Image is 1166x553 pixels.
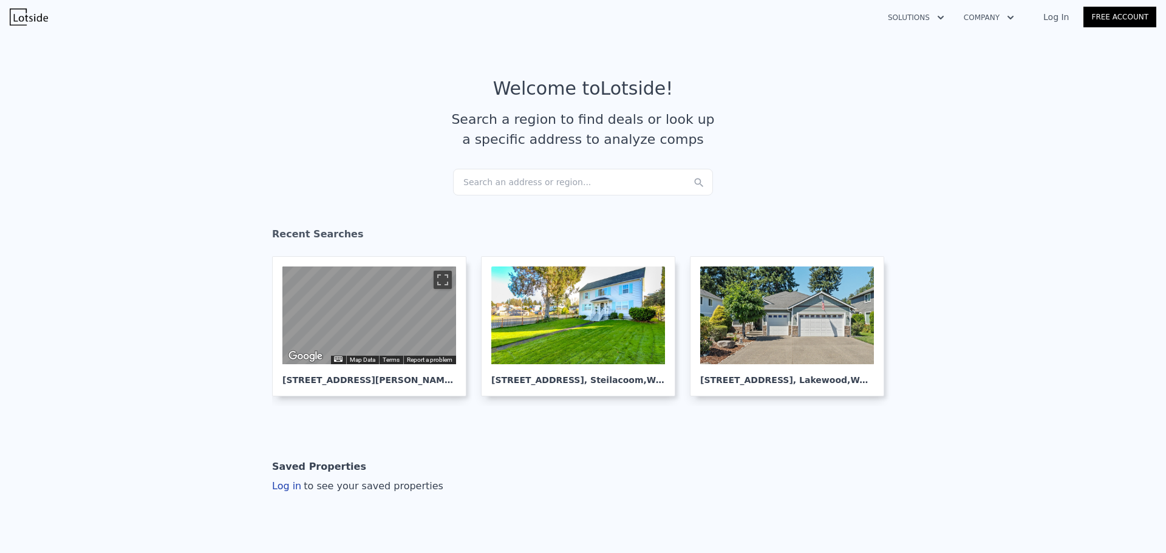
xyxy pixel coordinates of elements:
[447,109,719,149] div: Search a region to find deals or look up a specific address to analyze comps
[434,271,452,289] button: Toggle fullscreen view
[272,256,476,396] a: Map [STREET_ADDRESS][PERSON_NAME], Tacoma
[954,7,1024,29] button: Company
[491,364,665,386] div: [STREET_ADDRESS] , Steilacoom
[1029,11,1083,23] a: Log In
[1083,7,1156,27] a: Free Account
[453,169,713,195] div: Search an address or region...
[285,348,326,364] img: Google
[272,217,894,256] div: Recent Searches
[493,78,673,100] div: Welcome to Lotside !
[878,7,954,29] button: Solutions
[407,356,452,363] a: Report a problem
[350,356,375,364] button: Map Data
[690,256,894,396] a: [STREET_ADDRESS], Lakewood,WA 98498
[10,8,48,25] img: Lotside
[282,266,456,364] div: Street View
[272,479,443,494] div: Log in
[282,266,456,364] div: Map
[272,455,366,479] div: Saved Properties
[334,356,343,362] button: Keyboard shortcuts
[383,356,400,363] a: Terms (opens in new tab)
[282,364,456,386] div: [STREET_ADDRESS][PERSON_NAME] , Tacoma
[285,348,326,364] a: Open this area in Google Maps (opens a new window)
[847,375,899,385] span: , WA 98498
[644,375,695,385] span: , WA 98388
[481,256,685,396] a: [STREET_ADDRESS], Steilacoom,WA 98388
[301,480,443,492] span: to see your saved properties
[700,364,874,386] div: [STREET_ADDRESS] , Lakewood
